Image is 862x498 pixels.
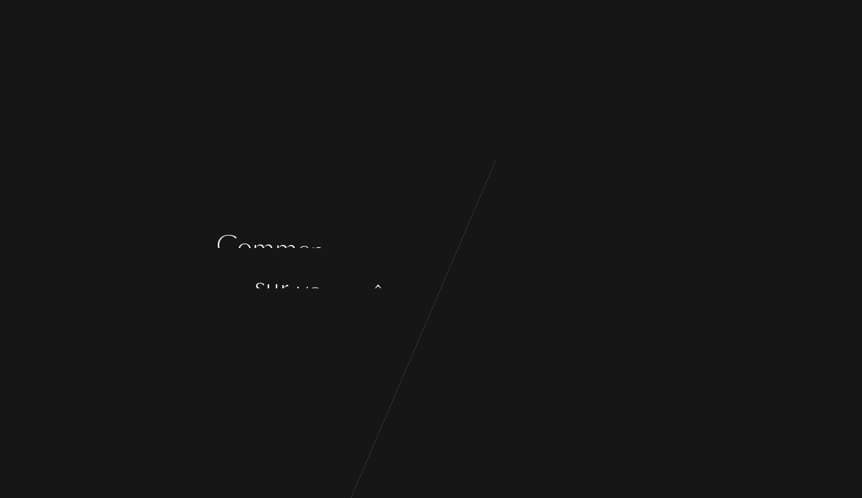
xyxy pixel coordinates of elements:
[425,251,434,288] div: t
[487,251,500,288] div: a
[552,210,567,248] div: u
[453,251,468,288] div: o
[477,210,492,248] div: q
[599,210,605,248] div: i
[634,210,645,248] div: s
[385,251,394,288] div: t
[531,251,540,288] div: r
[590,210,599,248] div: t
[413,251,425,288] div: e
[553,251,562,288] div: t
[540,251,553,288] div: a
[562,251,568,288] div: i
[356,251,371,288] div: o
[323,251,334,288] div: s
[237,210,252,248] div: o
[337,210,351,248] div: o
[266,251,280,288] div: u
[325,210,337,248] div: ç
[444,210,458,248] div: u
[297,251,308,288] div: v
[506,210,519,248] div: e
[538,210,552,248] div: q
[525,251,531,288] div: i
[400,210,412,248] div: a
[217,210,237,248] div: C
[492,210,506,248] div: u
[620,210,634,248] div: n
[342,251,356,288] div: g
[297,210,310,248] div: e
[429,210,444,248] div: q
[605,210,620,248] div: o
[500,251,511,288] div: s
[385,210,400,248] div: p
[468,251,479,288] div: s
[471,210,477,248] div: l
[582,251,597,288] div: n
[511,251,525,288] div: p
[255,251,266,288] div: s
[579,210,590,248] div: s
[351,210,366,248] div: n
[458,210,471,248] div: e
[412,210,421,248] div: r
[310,210,325,248] div: n
[371,251,385,288] div: û
[394,251,405,288] div: s
[280,251,289,288] div: r
[252,210,275,248] div: m
[567,210,579,248] div: e
[308,251,323,288] div: o
[442,251,453,288] div: v
[366,210,377,248] div: s
[519,210,530,248] div: s
[275,210,297,248] div: m
[568,251,582,288] div: o
[597,251,608,288] div: s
